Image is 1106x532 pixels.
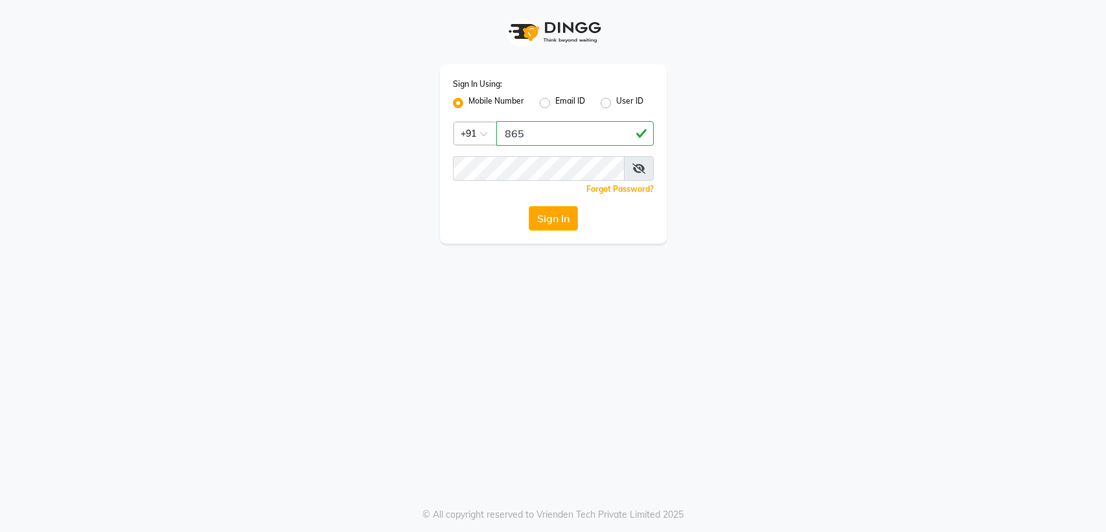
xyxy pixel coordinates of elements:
[453,78,502,90] label: Sign In Using:
[529,206,578,231] button: Sign In
[555,95,585,111] label: Email ID
[468,95,524,111] label: Mobile Number
[496,121,654,146] input: Username
[586,184,654,194] a: Forgot Password?
[616,95,643,111] label: User ID
[501,13,605,51] img: logo1.svg
[453,156,625,181] input: Username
